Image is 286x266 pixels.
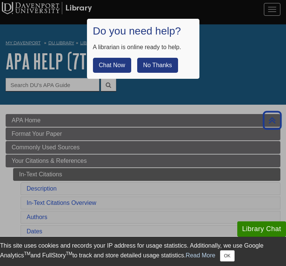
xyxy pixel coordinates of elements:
a: Read More [186,252,215,258]
div: A librarian is online ready to help. [93,43,193,52]
sup: TM [24,251,30,256]
h1: Do you need help? [93,25,193,38]
button: Chat Now [93,58,131,73]
button: No Thanks [137,58,178,73]
button: Close [220,250,235,261]
sup: TM [66,251,72,256]
button: Library Chat [237,221,286,237]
